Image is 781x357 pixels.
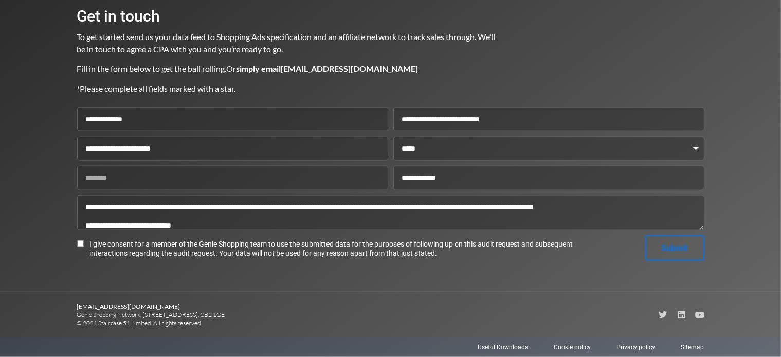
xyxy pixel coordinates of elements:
[77,83,497,95] p: *Please complete all fields marked with a star.
[478,343,529,352] a: Useful Downloads
[662,244,688,252] span: Submit
[77,32,497,54] span: To get started send us your data feed to Shopping Ads specification and an affiliate network to t...
[77,9,497,24] h2: Get in touch
[77,303,180,310] b: [EMAIL_ADDRESS][DOMAIN_NAME]
[77,303,391,327] p: Genie Shopping Network, [STREET_ADDRESS]. CB2 1GE © 2021 Staircase 51 Limited. All rights reserved.
[681,343,704,352] a: Sitemap
[90,239,578,258] span: I give consent for a member of the Genie Shopping team to use the submitted data for the purposes...
[554,343,591,352] a: Cookie policy
[77,64,227,73] span: Fill in the form below to get the ball rolling.
[645,235,704,261] button: Submit
[237,64,419,73] b: simply email [EMAIL_ADDRESS][DOMAIN_NAME]
[617,343,656,352] a: Privacy policy
[227,64,419,73] span: Or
